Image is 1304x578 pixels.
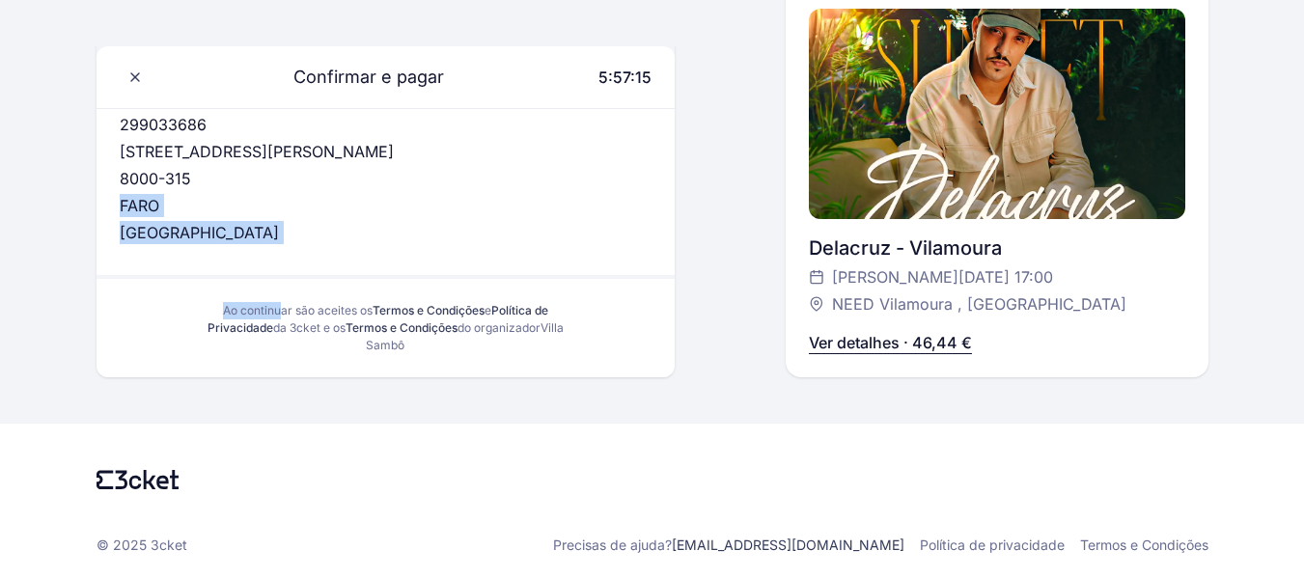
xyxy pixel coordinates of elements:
[97,536,187,555] p: © 2025 3cket
[120,221,652,244] p: [GEOGRAPHIC_DATA]
[832,265,1053,289] span: [PERSON_NAME][DATE] 17:00
[120,194,652,217] p: FARO
[809,331,972,354] p: Ver detalhes · 46,44 €
[120,167,652,190] p: 8000-315
[1080,536,1208,555] a: Termos e Condições
[373,303,485,317] a: Termos e Condições
[205,302,567,354] div: Ao continuar são aceites os e da 3cket e os do organizador
[832,292,1126,316] span: NEED Vilamoura , [GEOGRAPHIC_DATA]
[809,234,1185,261] div: Delacruz - Vilamoura
[346,320,458,335] a: Termos e Condições
[598,68,652,87] span: 5:57:15
[553,536,904,555] p: Precisas de ajuda?
[120,113,652,136] p: 299033686
[270,64,444,91] span: Confirmar e pagar
[120,140,652,163] p: [STREET_ADDRESS][PERSON_NAME]
[920,536,1065,555] a: Política de privacidade
[672,537,904,553] a: [EMAIL_ADDRESS][DOMAIN_NAME]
